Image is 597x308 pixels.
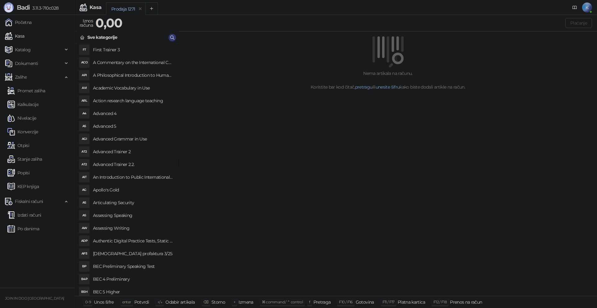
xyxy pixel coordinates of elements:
img: Logo [4,2,14,12]
div: grid [75,44,178,296]
a: pretragu [355,84,373,90]
h4: Assessing Speaking [93,210,174,220]
span: Zalihe [15,71,27,83]
div: ACO [79,57,89,67]
span: F11 / F17 [382,300,395,304]
div: B4P [79,274,89,284]
h4: Assessing Writing [93,223,174,233]
div: ADP [79,236,89,246]
span: Badi [17,4,30,11]
div: B5H [79,287,89,297]
span: ⌘ command / ⌃ control [262,300,303,304]
div: Kasa [90,5,101,10]
h4: [DEMOGRAPHIC_DATA] profaktura 3/25 [93,249,174,259]
div: AG [79,185,89,195]
span: K [582,2,592,12]
a: Stanje zaliha [7,153,42,165]
a: Popisi [7,167,30,179]
div: AIT [79,172,89,182]
a: Dokumentacija [570,2,580,12]
span: Dokumenti [15,57,38,70]
div: A4 [79,108,89,118]
div: Prodaja 1271 [111,6,135,12]
a: Promet zaliha [7,85,45,97]
h4: Advanced Grammar in Use [93,134,174,144]
div: Nema artikala na računu. Koristite bar kod čitač, ili kako biste dodali artikle na račun. [186,70,590,90]
a: Otpisi [7,139,29,152]
div: AT2 [79,159,89,169]
a: Konverzije [7,126,38,138]
h4: Apollo's Gold [93,185,174,195]
div: ARL [79,96,89,106]
div: AGI [79,134,89,144]
div: AT2 [79,147,89,157]
div: Odabir artikala [165,298,195,306]
div: Pretraga [313,298,331,306]
h4: Authentic Digital Practice Tests, Static online 1ed [93,236,174,246]
span: Katalog [15,44,31,56]
div: FT [79,45,89,55]
button: Add tab [146,2,158,15]
div: Sve kategorije [87,34,117,41]
a: Nivelacije [7,112,36,124]
a: Kasa [5,30,24,42]
h4: A Commentary on the International Convent on Civil and Political Rights [93,57,174,67]
small: JOIN IN DOO [GEOGRAPHIC_DATA] [5,296,64,301]
div: Platna kartica [398,298,425,306]
h4: Action research language teaching [93,96,174,106]
h4: Advanced 4 [93,108,174,118]
a: Početna [5,16,32,29]
h4: First Trainer 3 [93,45,174,55]
div: AS [79,210,89,220]
h4: BEC 4 Preliminary [93,274,174,284]
span: ↑/↓ [157,300,162,304]
h4: BEC Preliminary Speaking Test [93,261,174,271]
h4: An Introduction to Public International Law [93,172,174,182]
h4: A Philosophical Introduction to Human Rights [93,70,174,80]
a: unesite šifru [376,84,400,90]
a: Izdati računi [7,209,41,221]
div: Potvrdi [134,298,149,306]
a: Kalkulacije [7,98,39,111]
h4: Advanced 5 [93,121,174,131]
span: F10 / F16 [339,300,352,304]
div: Unos šifre [94,298,114,306]
span: ⌫ [203,300,208,304]
span: enter [122,300,131,304]
div: AVI [79,83,89,93]
span: 3.11.3-710c028 [30,5,58,11]
div: Iznos računa [78,17,94,29]
div: Izmena [238,298,253,306]
div: AW [79,223,89,233]
div: BP [79,261,89,271]
div: AP3 [79,249,89,259]
span: 0-9 [85,300,91,304]
div: Storno [211,298,225,306]
h4: Articulating Security [93,198,174,208]
h4: Advanced Trainer 2 [93,147,174,157]
div: Prenos na račun [450,298,482,306]
span: f [309,300,310,304]
div: API [79,70,89,80]
span: Fiskalni računi [15,195,43,208]
button: remove [136,6,144,11]
div: AS [79,198,89,208]
div: Gotovina [356,298,374,306]
div: A5 [79,121,89,131]
strong: 0,00 [95,15,122,30]
button: Plaćanje [565,18,592,28]
span: F12 / F18 [433,300,447,304]
h4: Academic Vocabulary in Use [93,83,174,93]
span: + [234,300,235,304]
a: KEP knjiga [7,180,39,193]
h4: BEC 5 Higher [93,287,174,297]
h4: Advanced Trainer 2.2. [93,159,174,169]
a: Po danima [7,223,39,235]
